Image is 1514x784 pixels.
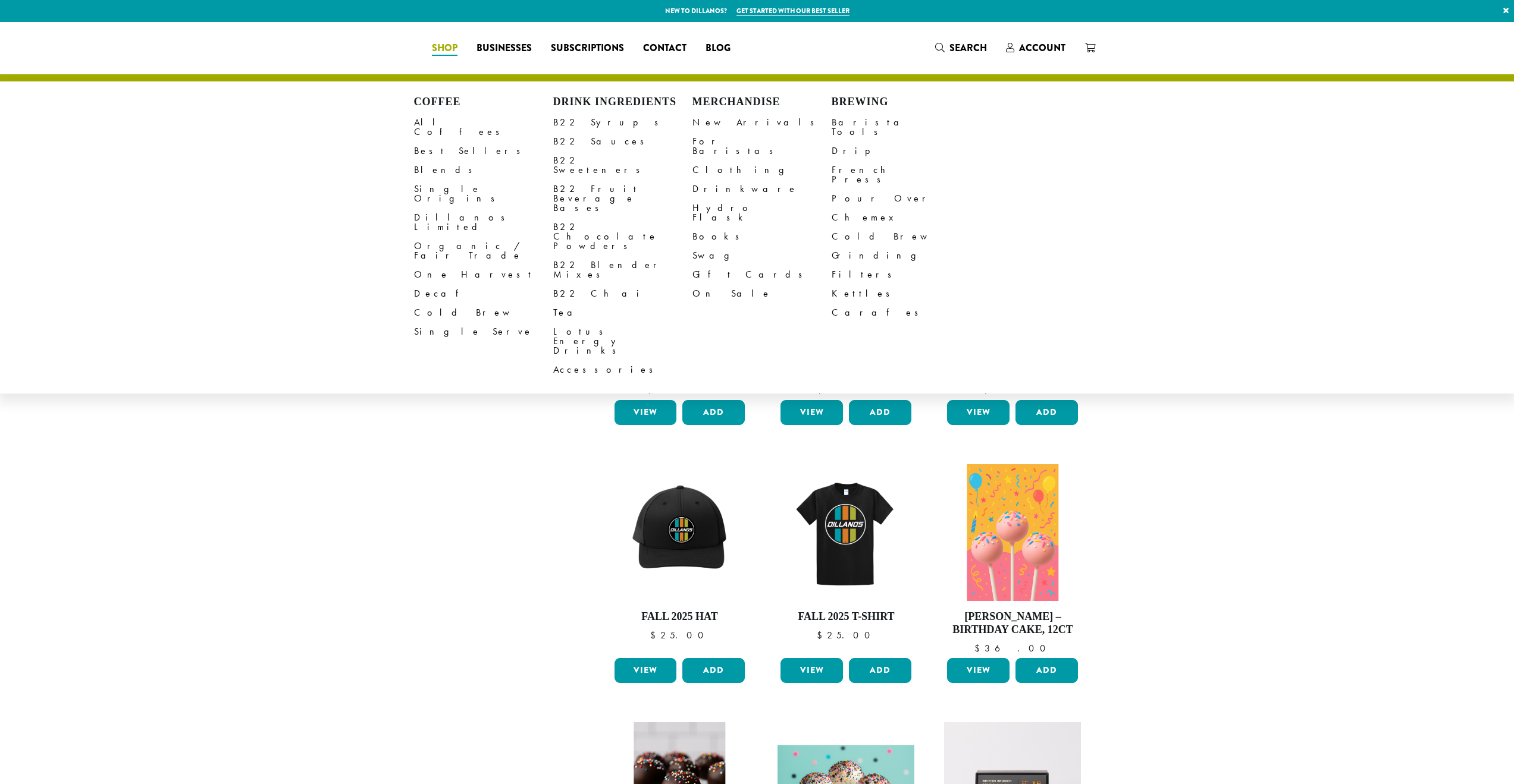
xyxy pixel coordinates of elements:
button: Add [682,658,745,683]
h4: Fall 2025 T-Shirt [778,610,914,624]
a: Blends [414,160,553,180]
a: Best Sellers [414,141,553,160]
a: Cold Brew [414,303,553,322]
span: Search [949,41,987,55]
a: [PERSON_NAME] – Birthday Cake, 12ct $36.00 [944,464,1081,653]
button: Add [849,658,911,683]
h4: [PERSON_NAME] – Birthday Cake, 12ct [944,610,1081,636]
a: Accessories [553,360,692,379]
a: Shop [422,39,467,58]
a: B22 Syrups [553,113,692,132]
a: Fall 2025 T-Shirt $25.00 [778,464,914,653]
a: Decaf [414,284,553,303]
a: French Press [832,160,971,189]
a: Organic / Fair Trade [414,237,553,265]
h4: Brewing [832,96,971,109]
a: Lotus Energy Drinks [553,322,692,360]
a: Grinding [832,246,971,265]
img: Birthday-Cake.png [967,464,1058,601]
button: Add [682,400,745,425]
a: Drinkware [692,180,832,199]
a: View [780,658,843,683]
img: DCR-Retro-Three-Strip-Circle-Patch-Trucker-Hat-Fall-WEB-scaled.jpg [611,464,748,601]
a: View [947,400,1010,425]
a: Fall 2025 Hat $25.00 [612,464,748,653]
span: Shop [432,41,457,56]
a: Swag [692,246,832,265]
a: Single Origins [414,180,553,208]
h4: Merchandise [692,96,832,109]
a: Gift Cards [692,265,832,284]
a: Filters [832,265,971,284]
a: Get started with our best seller [736,6,850,16]
h4: Coffee [414,96,553,109]
span: Blog [706,41,731,56]
a: All Coffees [414,113,553,141]
a: On Sale [692,284,832,303]
h4: Fall 2025 Hat [612,610,748,624]
a: B22 Blender Mixes [553,256,692,284]
a: View [615,658,677,683]
bdi: 25.00 [817,629,876,641]
bdi: 25.00 [650,629,709,641]
img: DCR-Retro-Three-Strip-Circle-Tee-Fall-WEB-scaled.jpg [778,464,914,601]
span: Account [1019,41,1065,55]
a: Hydro Flask [692,199,832,227]
a: B22 Sauces [553,132,692,151]
a: Carafes [832,303,971,322]
a: Pour Over [832,189,971,208]
a: New Arrivals [692,113,832,132]
a: View [947,658,1010,683]
a: B22 Chocolate Powders [553,218,692,256]
button: Add [1015,658,1078,683]
span: $ [817,629,827,641]
span: Businesses [477,41,532,56]
a: B22 Fruit Beverage Bases [553,180,692,218]
button: Add [849,400,911,425]
a: View [780,400,843,425]
a: Books [692,227,832,246]
a: View [615,400,677,425]
a: For Baristas [692,132,832,160]
span: Subscriptions [551,41,624,56]
a: Dillanos Limited [414,208,553,237]
a: Bodum Handheld Milk Frother $10.00 [944,207,1081,395]
a: Barista Tools [832,113,971,141]
a: Clothing [692,160,832,180]
a: Tea [553,303,692,322]
a: Kettles [832,284,971,303]
a: Bodum Electric Milk Frother $30.00 [612,207,748,395]
a: Chemex [832,208,971,227]
button: Add [1015,400,1078,425]
span: Contact [643,41,687,56]
a: Drip [832,141,971,160]
span: $ [974,642,985,654]
a: Search [926,38,996,58]
a: Single Serve [414,322,553,341]
a: B22 Sweeteners [553,151,692,180]
span: $ [650,629,660,641]
a: One Harvest [414,265,553,284]
a: Bodum Electric Water Kettle $25.00 [778,207,914,395]
a: B22 Chai [553,284,692,303]
h4: Drink Ingredients [553,96,692,109]
bdi: 36.00 [974,642,1051,654]
a: Cold Brew [832,227,971,246]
